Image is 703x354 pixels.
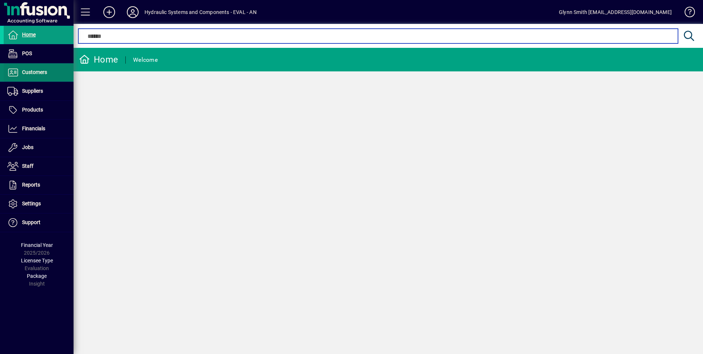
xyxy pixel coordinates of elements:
span: Reports [22,182,40,188]
button: Add [97,6,121,19]
span: Home [22,32,36,38]
span: Financials [22,125,45,131]
div: Home [79,54,118,66]
a: Knowledge Base [679,1,694,25]
span: Financial Year [21,242,53,248]
span: Settings [22,201,41,206]
div: Welcome [133,54,158,66]
span: POS [22,50,32,56]
a: Support [4,213,74,232]
span: Licensee Type [21,258,53,263]
a: Jobs [4,138,74,157]
a: Products [4,101,74,119]
div: Hydraulic Systems and Components - EVAL - AN [144,6,257,18]
a: Staff [4,157,74,176]
span: Customers [22,69,47,75]
a: Settings [4,195,74,213]
a: Suppliers [4,82,74,100]
span: Jobs [22,144,33,150]
a: Customers [4,63,74,82]
span: Package [27,273,47,279]
div: Glynn Smith [EMAIL_ADDRESS][DOMAIN_NAME] [559,6,672,18]
a: Reports [4,176,74,194]
span: Suppliers [22,88,43,94]
a: Financials [4,120,74,138]
span: Staff [22,163,33,169]
span: Products [22,107,43,113]
button: Profile [121,6,144,19]
span: Support [22,219,40,225]
a: POS [4,45,74,63]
